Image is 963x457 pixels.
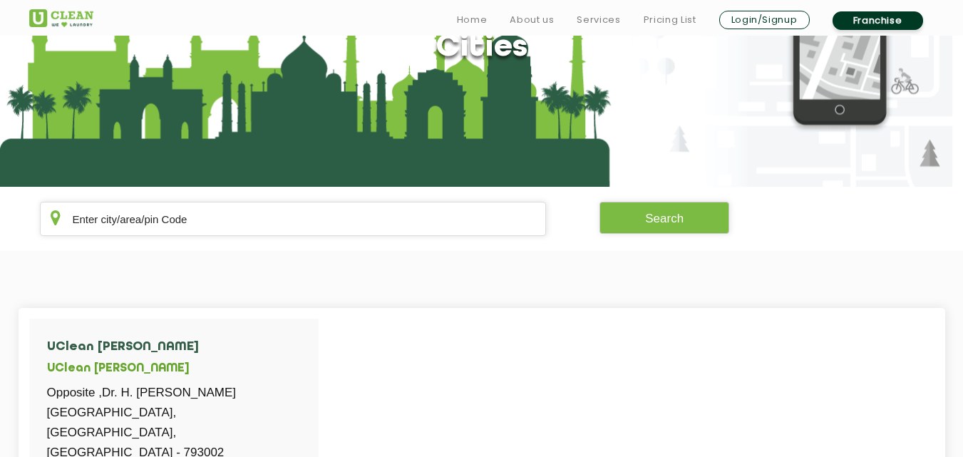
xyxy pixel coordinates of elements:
[577,11,620,29] a: Services
[510,11,554,29] a: About us
[719,11,810,29] a: Login/Signup
[644,11,696,29] a: Pricing List
[833,11,923,30] a: Franchise
[40,202,547,236] input: Enter city/area/pin Code
[599,202,729,234] button: Search
[436,30,527,66] h1: Cities
[47,340,301,354] h4: UClean [PERSON_NAME]
[29,9,93,27] img: UClean Laundry and Dry Cleaning
[47,362,301,376] h5: UClean [PERSON_NAME]
[457,11,488,29] a: Home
